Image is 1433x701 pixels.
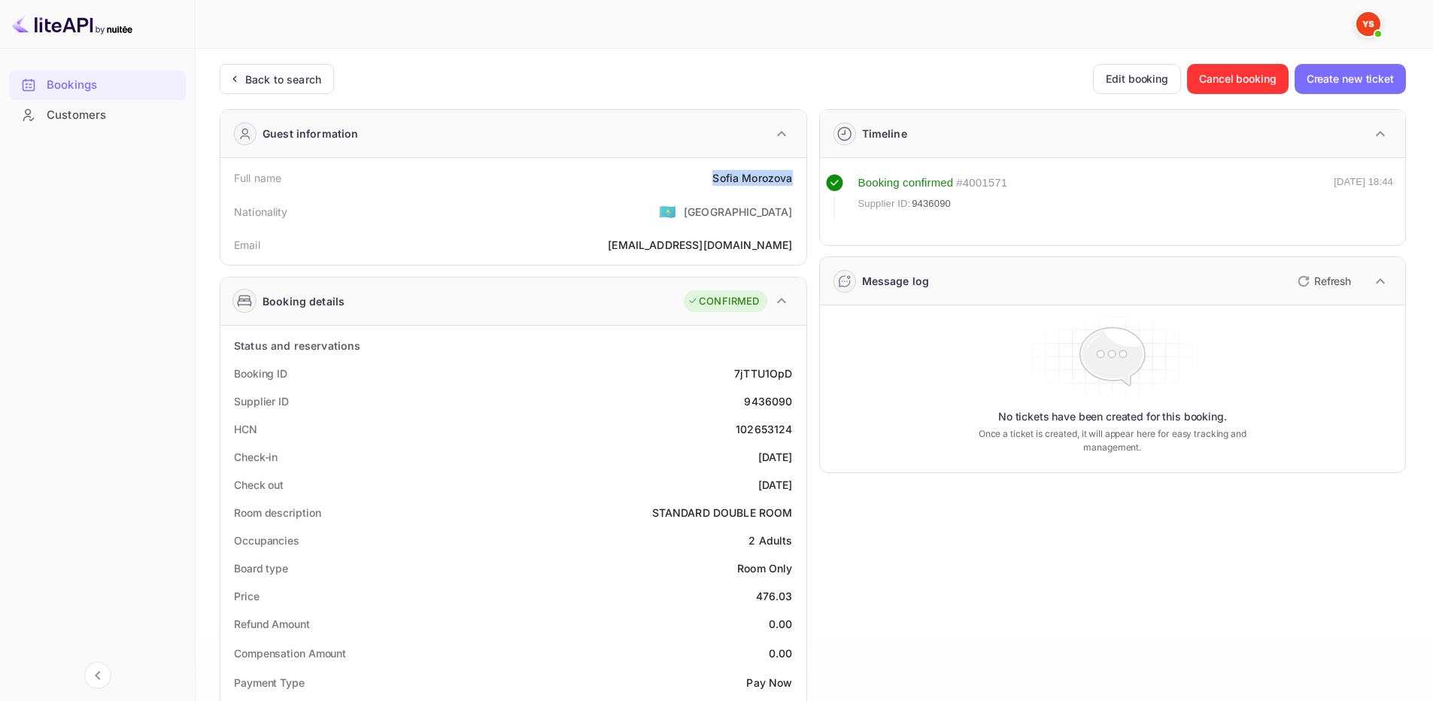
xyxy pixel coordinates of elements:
a: Customers [9,101,186,129]
div: 7jTTU1OpD [734,366,792,381]
div: # 4001571 [956,174,1007,192]
div: Email [234,237,260,253]
button: Cancel booking [1187,64,1289,94]
div: Booking details [263,293,345,309]
div: Refund Amount [234,616,310,632]
div: [DATE] [758,449,793,465]
span: Supplier ID: [858,196,911,211]
div: Booking ID [234,366,287,381]
div: CONFIRMED [688,294,759,309]
a: Bookings [9,71,186,99]
div: Check-in [234,449,278,465]
div: Bookings [47,77,178,94]
p: Refresh [1314,273,1351,289]
div: Pay Now [746,675,792,690]
div: 0.00 [769,616,793,632]
div: Back to search [245,71,321,87]
div: Full name [234,170,281,186]
p: Once a ticket is created, it will appear here for easy tracking and management. [955,427,1270,454]
button: Collapse navigation [84,662,111,689]
span: United States [659,198,676,225]
div: [GEOGRAPHIC_DATA] [684,204,793,220]
div: Compensation Amount [234,645,346,661]
div: Check out [234,477,284,493]
img: Yandex Support [1356,12,1380,36]
button: Edit booking [1093,64,1181,94]
div: 2 Adults [748,533,792,548]
div: [EMAIL_ADDRESS][DOMAIN_NAME] [608,237,792,253]
div: Message log [862,273,930,289]
div: Sofia Morozova [712,170,792,186]
p: No tickets have been created for this booking. [998,409,1227,424]
div: Payment Type [234,675,305,690]
div: Status and reservations [234,338,360,354]
div: [DATE] 18:44 [1334,174,1393,218]
div: Guest information [263,126,359,141]
div: 9436090 [744,393,792,409]
div: Room description [234,505,320,520]
div: Supplier ID [234,393,289,409]
div: Board type [234,560,288,576]
span: 9436090 [912,196,951,211]
div: 476.03 [756,588,793,604]
div: Customers [47,107,178,124]
div: Timeline [862,126,907,141]
div: Occupancies [234,533,299,548]
img: LiteAPI logo [12,12,132,36]
div: Room Only [737,560,792,576]
button: Create new ticket [1295,64,1406,94]
div: [DATE] [758,477,793,493]
div: HCN [234,421,257,437]
button: Refresh [1289,269,1357,293]
div: 102653124 [736,421,792,437]
div: 0.00 [769,645,793,661]
div: Bookings [9,71,186,100]
div: Booking confirmed [858,174,954,192]
div: Nationality [234,204,288,220]
div: STANDARD DOUBLE ROOM [652,505,793,520]
div: Customers [9,101,186,130]
div: Price [234,588,260,604]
